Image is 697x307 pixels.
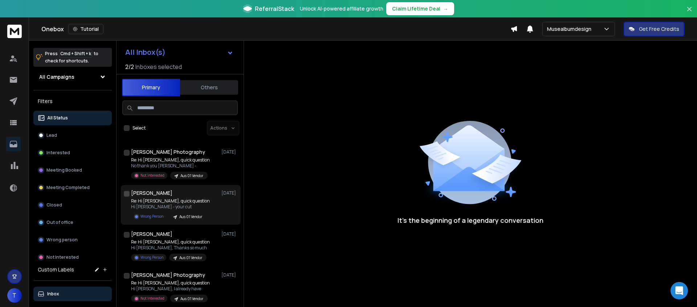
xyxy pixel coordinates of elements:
h1: [PERSON_NAME] [131,230,172,238]
span: ReferralStack [255,4,294,13]
button: Claim Lifetime Deal→ [386,2,454,15]
p: Musealbumdesign [547,25,594,33]
label: Select [133,125,146,131]
p: Press to check for shortcuts. [45,50,98,65]
p: Aus 01 Vendor [180,296,203,302]
button: All Inbox(s) [119,45,239,60]
button: Wrong person [33,233,112,247]
p: Unlock AI-powered affiliate growth [300,5,383,12]
p: It’s the beginning of a legendary conversation [398,215,543,225]
button: Interested [33,146,112,160]
p: Hi [PERSON_NAME], Thanks so much [131,245,210,251]
p: Out of office [46,220,73,225]
p: Interested [46,150,70,156]
h3: Inboxes selected [135,62,182,71]
p: Not Interested [46,254,79,260]
p: Get Free Credits [639,25,679,33]
h1: [PERSON_NAME] Photography [131,148,205,156]
p: Closed [46,202,62,208]
button: T [7,288,22,303]
p: Re: Hi [PERSON_NAME], quick question [131,198,210,204]
button: Others [180,79,238,95]
h1: All Campaigns [39,73,74,81]
button: Get Free Credits [624,22,684,36]
p: [DATE] [221,272,238,278]
div: Open Intercom Messenger [670,282,688,299]
p: Wrong person [46,237,78,243]
p: Not Interested [140,173,164,178]
p: [DATE] [221,190,238,196]
p: Aus 01 Vendor [179,214,202,220]
p: Wrong Person [140,214,163,219]
p: Re: Hi [PERSON_NAME], quick question [131,280,210,286]
h3: Custom Labels [38,266,74,273]
p: [DATE] [221,231,238,237]
p: All Status [47,115,68,121]
p: [DATE] [221,149,238,155]
p: Meeting Booked [46,167,82,173]
button: Tutorial [68,24,103,34]
p: Meeting Completed [46,185,90,191]
h1: [PERSON_NAME] [131,189,172,197]
h1: All Inbox(s) [125,49,166,56]
p: Not Interested [140,296,164,301]
p: Aus 01 Vendor [179,255,202,261]
button: Meeting Completed [33,180,112,195]
button: Not Interested [33,250,112,265]
button: Close banner [685,4,694,22]
p: Wrong Person [140,255,163,260]
p: Aus 01 Vendor [180,173,203,179]
button: All Campaigns [33,70,112,84]
button: All Status [33,111,112,125]
button: Lead [33,128,112,143]
h3: Filters [33,96,112,106]
p: Hi [PERSON_NAME], I already have [131,286,210,292]
p: Re: Hi [PERSON_NAME], quick question [131,239,210,245]
span: → [443,5,448,12]
div: Onebox [41,24,510,34]
p: No thank you [PERSON_NAME] - [131,163,210,169]
span: Cmd + Shift + k [59,49,92,58]
h1: [PERSON_NAME] Photography [131,271,205,279]
button: Primary [122,79,180,96]
span: 2 / 2 [125,62,134,71]
button: Inbox [33,287,112,301]
p: Lead [46,132,57,138]
button: Out of office [33,215,112,230]
p: Hi [PERSON_NAME] - your cut [131,204,210,210]
p: Re: Hi [PERSON_NAME], quick question [131,157,210,163]
p: Inbox [47,291,59,297]
button: Meeting Booked [33,163,112,177]
button: Closed [33,198,112,212]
